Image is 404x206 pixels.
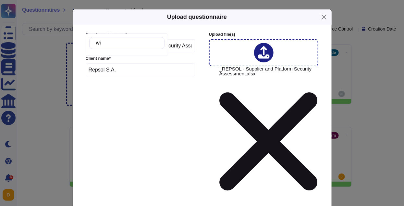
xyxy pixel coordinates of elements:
[319,12,329,22] button: Close
[86,32,195,37] label: Questionnaire name
[86,63,195,76] input: Enter company name of the client
[167,13,227,21] h5: Upload questionnaire
[209,32,235,37] span: Upload file (s)
[93,37,164,49] input: Search by keywords
[86,57,195,61] label: Client name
